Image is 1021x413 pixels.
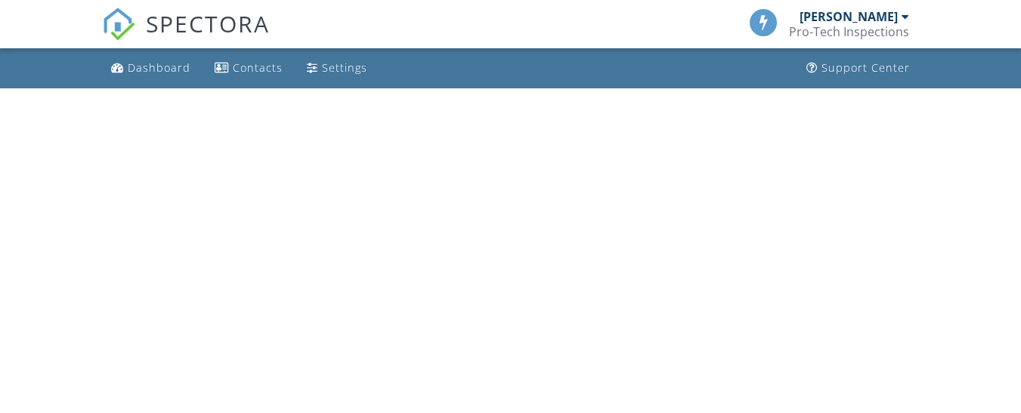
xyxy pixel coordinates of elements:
[789,24,909,39] div: Pro-Tech Inspections
[102,8,135,41] img: The Best Home Inspection Software - Spectora
[102,20,270,52] a: SPECTORA
[146,8,270,39] span: SPECTORA
[209,54,289,82] a: Contacts
[800,54,916,82] a: Support Center
[322,60,367,75] div: Settings
[233,60,283,75] div: Contacts
[128,60,190,75] div: Dashboard
[821,60,910,75] div: Support Center
[105,54,196,82] a: Dashboard
[301,54,373,82] a: Settings
[800,9,898,24] div: [PERSON_NAME]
